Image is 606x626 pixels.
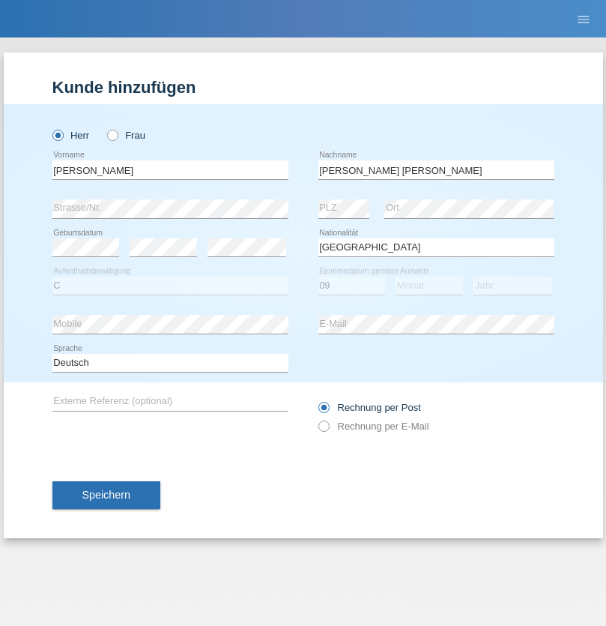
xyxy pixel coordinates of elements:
input: Rechnung per E-Mail [318,421,328,439]
input: Frau [107,130,117,139]
a: menu [569,14,599,23]
input: Herr [52,130,62,139]
span: Speichern [82,489,130,501]
i: menu [576,12,591,27]
label: Rechnung per Post [318,402,421,413]
input: Rechnung per Post [318,402,328,421]
label: Herr [52,130,90,141]
h1: Kunde hinzufügen [52,78,554,97]
label: Frau [107,130,145,141]
label: Rechnung per E-Mail [318,421,429,432]
button: Speichern [52,481,160,510]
